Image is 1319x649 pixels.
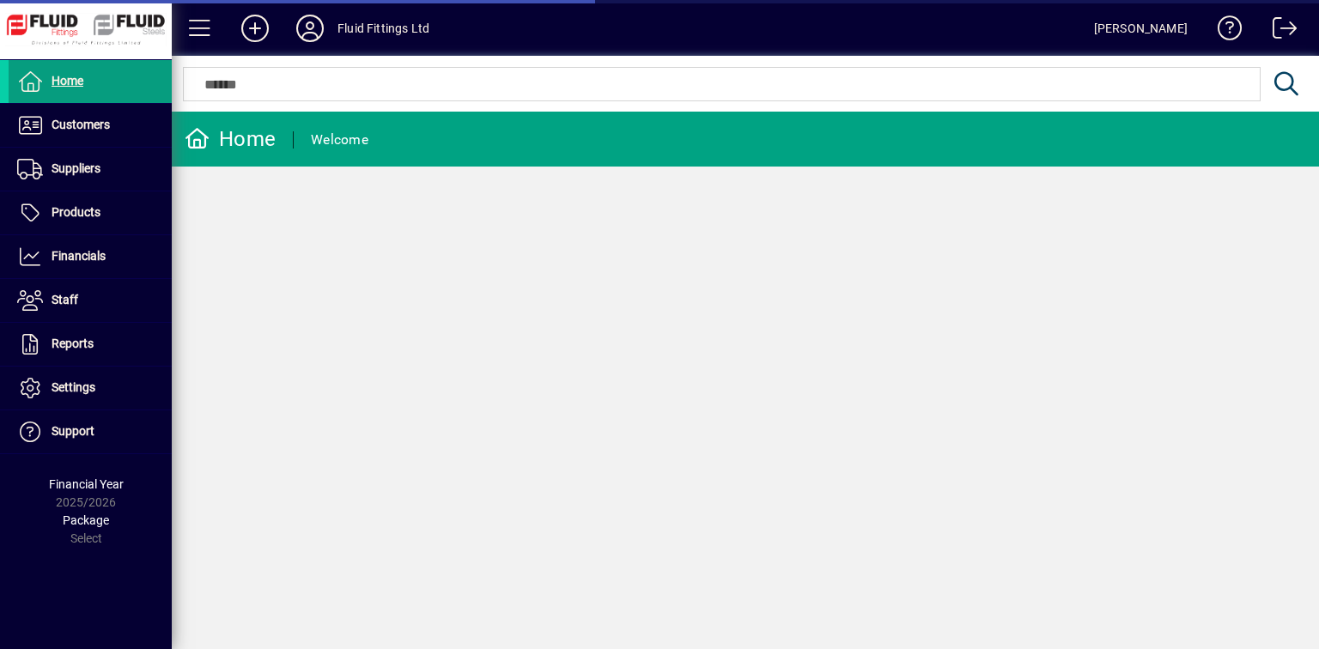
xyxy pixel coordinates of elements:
div: [PERSON_NAME] [1094,15,1188,42]
a: Settings [9,367,172,409]
a: Knowledge Base [1205,3,1243,59]
a: Reports [9,323,172,366]
span: Financial Year [49,477,124,491]
span: Reports [52,337,94,350]
span: Products [52,205,100,219]
button: Add [228,13,283,44]
a: Customers [9,104,172,147]
div: Home [185,125,276,153]
span: Settings [52,380,95,394]
div: Fluid Fittings Ltd [337,15,429,42]
span: Suppliers [52,161,100,175]
a: Financials [9,235,172,278]
span: Support [52,424,94,438]
span: Package [63,513,109,527]
a: Suppliers [9,148,172,191]
a: Support [9,410,172,453]
span: Customers [52,118,110,131]
span: Home [52,74,83,88]
a: Products [9,191,172,234]
div: Welcome [311,126,368,154]
span: Financials [52,249,106,263]
a: Staff [9,279,172,322]
button: Profile [283,13,337,44]
a: Logout [1260,3,1298,59]
span: Staff [52,293,78,306]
